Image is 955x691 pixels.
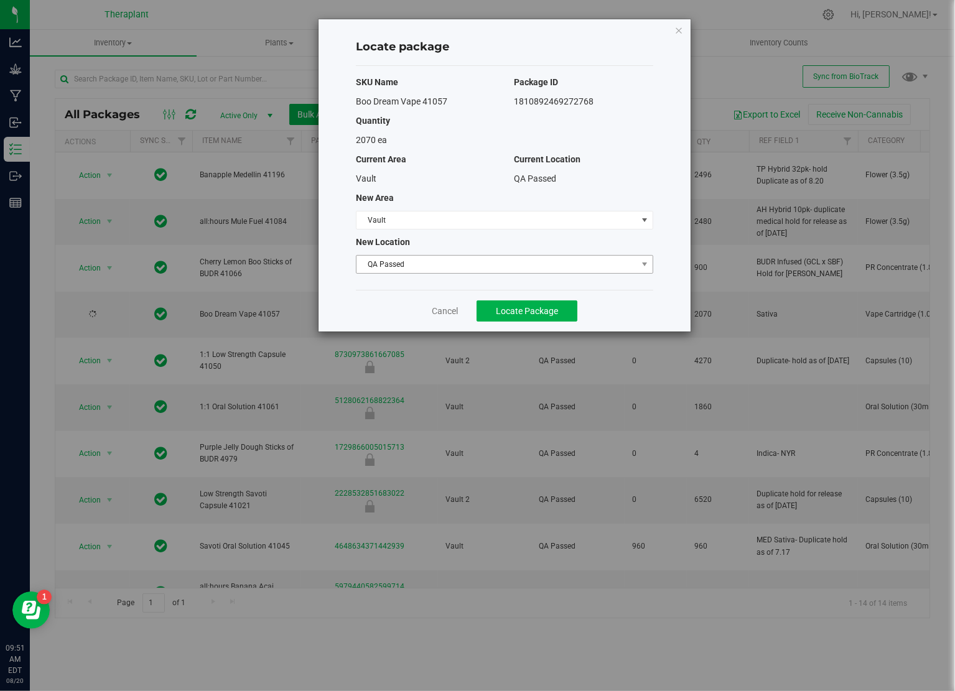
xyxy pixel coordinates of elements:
[356,77,398,87] span: SKU Name
[514,96,594,106] span: 1810892469272768
[514,154,580,164] span: Current Location
[356,39,653,55] h4: Locate package
[432,305,458,317] a: Cancel
[37,590,52,605] iframe: Resource center unread badge
[514,77,558,87] span: Package ID
[356,211,637,229] span: Vault
[637,256,653,273] span: select
[12,591,50,629] iframe: Resource center
[356,237,410,247] span: New Location
[514,174,556,183] span: QA Passed
[637,211,653,229] span: select
[356,256,637,273] span: QA Passed
[477,300,577,322] button: Locate Package
[356,154,406,164] span: Current Area
[356,96,447,106] span: Boo Dream Vape 41057
[356,193,394,203] span: New Area
[356,116,390,126] span: Quantity
[356,135,387,145] span: 2070 ea
[496,306,558,316] span: Locate Package
[356,174,376,183] span: Vault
